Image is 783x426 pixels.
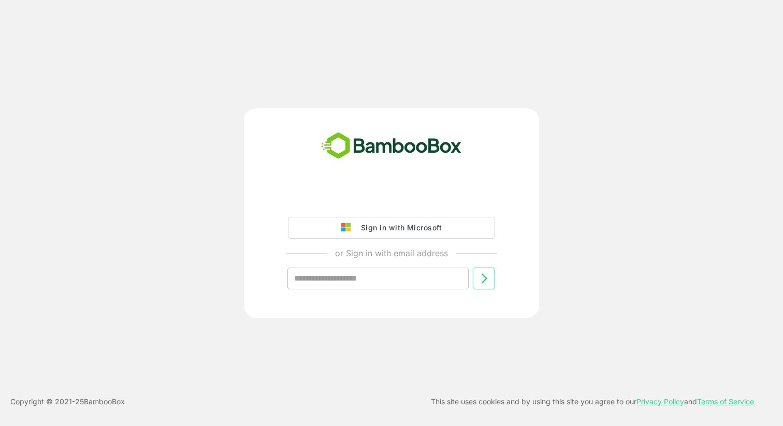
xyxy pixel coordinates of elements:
[341,223,356,232] img: google
[431,395,754,408] p: This site uses cookies and by using this site you agree to our and
[697,397,754,406] a: Terms of Service
[356,221,442,234] div: Sign in with Microsoft
[10,395,125,408] p: Copyright © 2021- 25 BambooBox
[315,129,467,163] img: bamboobox
[335,247,448,259] p: or Sign in with email address
[288,217,495,239] button: Sign in with Microsoft
[636,397,684,406] a: Privacy Policy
